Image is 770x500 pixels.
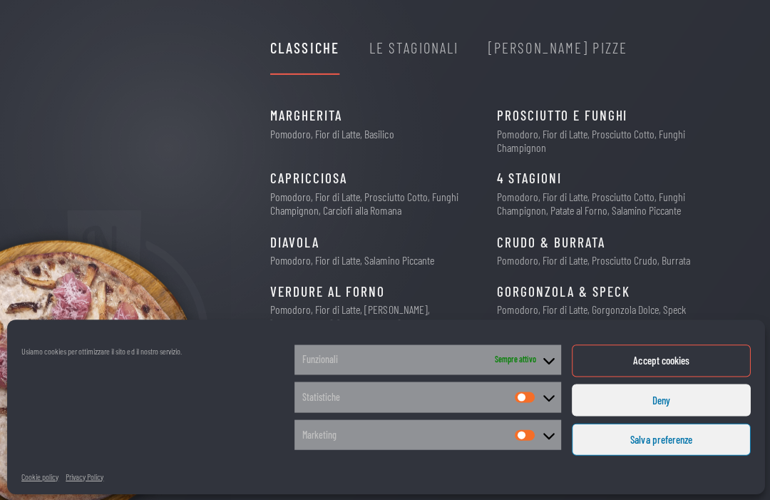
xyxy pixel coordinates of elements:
button: Accept cookies [570,344,749,376]
span: Gorgonzola & Speck [496,280,629,302]
div: Classiche [269,36,339,59]
p: Pomodoro, Fior di Latte, Prosciutto Crudo, Burrata [496,252,689,266]
span: Diavola [269,231,318,253]
div: [PERSON_NAME] Pizze [487,36,626,59]
span: Sempre attivo [493,352,535,365]
button: Deny [570,383,749,415]
span: Verdure al Forno [269,280,384,302]
summary: Marketing [294,419,559,449]
span: Prosciutto e Funghi [496,105,626,127]
span: 4 Stagioni [496,168,560,190]
p: Pomodoro, Fior di Latte, Prosciutto Cotto, Funghi Champignon, Patate al Forno, Salamino Piccante [496,190,704,217]
a: Cookie policy [21,469,58,482]
p: Pomodoro, Fior di Latte, Basilico [269,127,393,141]
summary: Funzionali Sempre attivo [294,344,559,374]
span: Marketing [301,426,335,442]
summary: Statistiche [294,381,559,411]
span: Margherita [269,105,341,127]
span: Funzionali [301,351,337,367]
span: CRUDO & BURRATA [496,231,604,253]
p: Pomodoro, Fior di Latte, Gorgonzola Dolce, Speck [496,302,684,315]
a: Privacy Policy [66,469,103,482]
span: Capricciosa [269,168,346,190]
div: Usiamo cookies per ottimizzare il sito ed il nostro servizio. [21,344,287,451]
p: Pomodoro, Fior di Latte, Prosciutto Cotto, Funghi Champignon, Carciofi alla Romana [269,190,478,217]
p: Pomodoro, Fior di Latte, Salamino Piccante [269,252,433,266]
p: Pomodoro, Fior di Latte, [PERSON_NAME], [PERSON_NAME], [PERSON_NAME] [269,302,478,329]
span: Statistiche [301,388,339,404]
p: Pomodoro, Fior di Latte, Prosciutto Cotto, Funghi Champignon [496,127,704,154]
button: Salva preferenze [570,422,749,454]
div: Le Stagionali [368,36,457,59]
